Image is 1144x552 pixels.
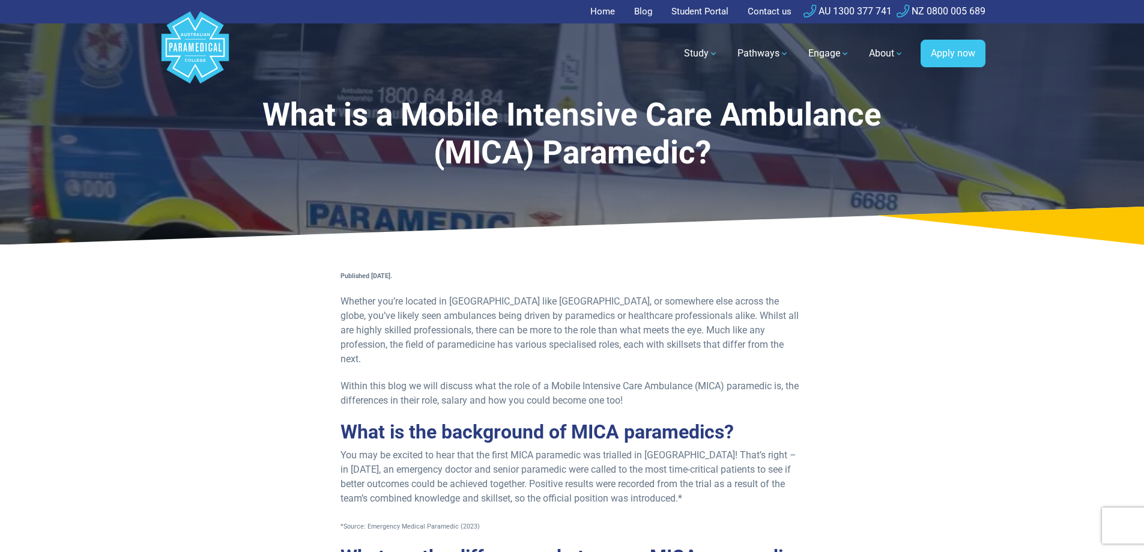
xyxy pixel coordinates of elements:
[340,523,480,530] span: *Source: Emergency Medical Paramedic (2023)
[677,37,725,70] a: Study
[340,420,804,443] h2: What is the background of MICA paramedics?
[340,448,804,506] p: You may be excited to hear that the first MICA paramedic was trialled in [GEOGRAPHIC_DATA]! That’...
[801,37,857,70] a: Engage
[921,40,985,67] a: Apply now
[340,379,804,408] p: Within this blog we will discuss what the role of a Mobile Intensive Care Ambulance (MICA) parame...
[159,23,231,84] a: Australian Paramedical College
[804,5,892,17] a: AU 1300 377 741
[862,37,911,70] a: About
[340,294,804,366] p: Whether you’re located in [GEOGRAPHIC_DATA] like [GEOGRAPHIC_DATA], or somewhere else across the ...
[897,5,985,17] a: NZ 0800 005 689
[340,272,392,280] span: Published [DATE].
[262,96,882,172] h1: What is a Mobile Intensive Care Ambulance (MICA) Paramedic?
[730,37,796,70] a: Pathways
